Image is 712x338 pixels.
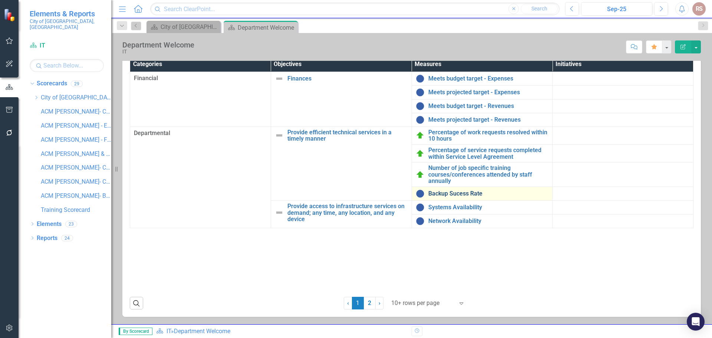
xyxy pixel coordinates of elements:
[167,328,171,335] a: IT
[4,9,17,22] img: ClearPoint Strategy
[41,93,111,102] a: City of [GEOGRAPHIC_DATA], [GEOGRAPHIC_DATA]
[584,5,650,14] div: Sep-25
[412,201,553,214] td: Double-Click to Edit Right Click for Context Menu
[287,75,408,82] a: Finances
[122,49,194,55] div: IT
[275,74,284,83] img: Not Defined
[416,189,425,198] img: No data
[130,127,271,228] td: Double-Click to Edit
[416,170,425,179] img: On Target
[416,203,425,212] img: No data
[379,299,380,306] span: ›
[37,234,57,243] a: Reports
[150,3,560,16] input: Search ClearPoint...
[134,74,267,83] span: Financial
[30,42,104,50] a: IT
[428,89,549,96] a: Meets projected target - Expenses
[41,150,111,158] a: ACM [PERSON_NAME] & Recreation
[41,108,111,116] a: ACM [PERSON_NAME]- Community Development -
[428,103,549,109] a: Meets budget target - Revenues
[119,328,152,335] span: By Scorecard
[156,327,406,336] div: »
[148,22,219,32] a: City of [GEOGRAPHIC_DATA]
[41,192,111,200] a: ACM [PERSON_NAME]- Business Diversity
[428,190,549,197] a: Backup Sucess Rate
[416,74,425,83] img: No data
[364,297,376,309] a: 2
[416,149,425,158] img: On Target
[37,220,62,229] a: Elements
[275,131,284,140] img: Not Defined
[41,136,111,144] a: ACM [PERSON_NAME] - Fire Rescue
[412,113,553,127] td: Double-Click to Edit Right Click for Context Menu
[416,131,425,140] img: On Target
[428,165,549,184] a: Number of job specific training courses/conferences attended by staff annually
[271,72,412,127] td: Double-Click to Edit Right Click for Context Menu
[271,201,412,228] td: Double-Click to Edit Right Click for Context Menu
[416,102,425,111] img: No data
[347,299,349,306] span: ‹
[271,127,412,200] td: Double-Click to Edit Right Click for Context Menu
[238,23,296,32] div: Department Welcome
[41,178,111,186] a: ACM [PERSON_NAME]- C.A.R.E
[412,72,553,85] td: Double-Click to Edit Right Click for Context Menu
[428,204,549,211] a: Systems Availability
[412,127,553,144] td: Double-Click to Edit Right Click for Context Menu
[41,164,111,172] a: ACM [PERSON_NAME]- Cultural Affairs
[41,122,111,130] a: ACM [PERSON_NAME] - Economic & Business Development
[687,313,705,331] div: Open Intercom Messenger
[692,2,706,16] button: RS
[122,41,194,49] div: Department Welcome
[134,129,267,138] span: Departmental
[428,117,549,123] a: Meets projected target - Revenues
[581,2,652,16] button: Sep-25
[428,129,549,142] a: Percentage of work requests resolved within 10 hours
[416,115,425,124] img: No data
[41,206,111,214] a: Training Scorecard
[412,99,553,113] td: Double-Click to Edit Right Click for Context Menu
[412,145,553,163] td: Double-Click to Edit Right Click for Context Menu
[412,85,553,99] td: Double-Click to Edit Right Click for Context Menu
[287,129,408,142] a: Provide efficient technical services in a timely manner
[275,208,284,217] img: Not Defined
[412,163,553,187] td: Double-Click to Edit Right Click for Context Menu
[428,147,549,160] a: Percentage of service requests completed within Service Level Agreement
[352,297,364,309] span: 1
[71,81,83,87] div: 29
[61,235,73,241] div: 24
[130,72,271,127] td: Double-Click to Edit
[174,328,230,335] div: Department Welcome
[412,214,553,228] td: Double-Click to Edit Right Click for Context Menu
[287,203,408,223] a: Provide access to infrastructure services on demand; any time, any location, and any device
[416,217,425,226] img: No data
[412,187,553,201] td: Double-Click to Edit Right Click for Context Menu
[428,218,549,224] a: Network Availability
[30,18,104,30] small: City of [GEOGRAPHIC_DATA], [GEOGRAPHIC_DATA]
[416,88,425,97] img: No data
[65,221,77,227] div: 23
[30,59,104,72] input: Search Below...
[521,4,558,14] button: Search
[30,9,104,18] span: Elements & Reports
[37,79,67,88] a: Scorecards
[428,75,549,82] a: Meets budget target - Expenses
[161,22,219,32] div: City of [GEOGRAPHIC_DATA]
[531,6,547,12] span: Search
